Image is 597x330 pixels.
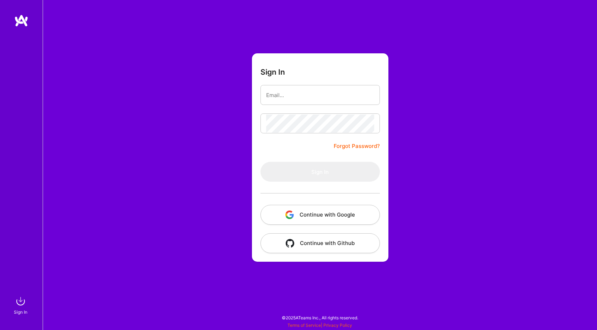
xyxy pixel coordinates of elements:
[14,308,27,316] div: Sign In
[287,323,352,328] span: |
[14,14,28,27] img: logo
[14,294,28,308] img: sign in
[43,309,597,326] div: © 2025 ATeams Inc., All rights reserved.
[266,86,374,104] input: Email...
[285,211,294,219] img: icon
[286,239,294,247] img: icon
[287,323,321,328] a: Terms of Service
[323,323,352,328] a: Privacy Policy
[260,162,380,182] button: Sign In
[15,294,28,316] a: sign inSign In
[334,142,380,150] a: Forgot Password?
[260,68,285,76] h3: Sign In
[260,205,380,225] button: Continue with Google
[260,233,380,253] button: Continue with Github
